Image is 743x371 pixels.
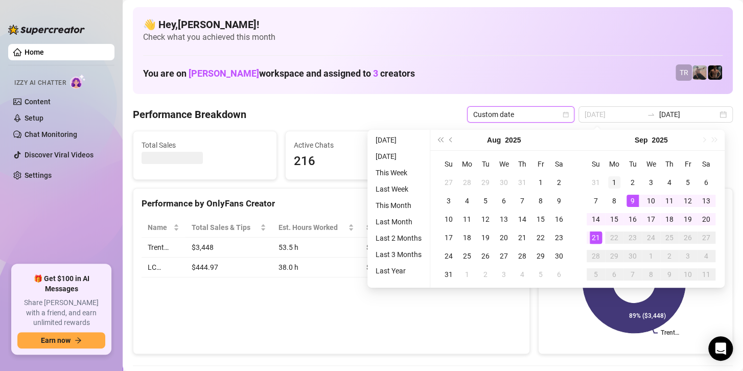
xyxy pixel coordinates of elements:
[17,332,105,349] button: Earn nowarrow-right
[498,213,510,225] div: 13
[479,268,492,281] div: 2
[479,250,492,262] div: 26
[272,258,360,277] td: 38.0 h
[75,337,82,344] span: arrow-right
[531,192,550,210] td: 2025-08-08
[41,336,71,344] span: Earn now
[623,265,642,284] td: 2025-10-07
[590,250,602,262] div: 28
[185,258,272,277] td: $444.97
[458,155,476,173] th: Mo
[371,265,426,277] li: Last Year
[516,176,528,189] div: 31
[663,268,676,281] div: 9
[479,195,492,207] div: 5
[697,228,715,247] td: 2025-09-27
[608,176,620,189] div: 1
[476,247,495,265] td: 2025-08-26
[645,176,657,189] div: 3
[645,250,657,262] div: 1
[660,155,679,173] th: Th
[495,155,513,173] th: We
[443,176,455,189] div: 27
[553,231,565,244] div: 23
[458,228,476,247] td: 2025-08-18
[498,268,510,281] div: 3
[682,231,694,244] div: 26
[626,268,639,281] div: 7
[623,228,642,247] td: 2025-09-23
[513,247,531,265] td: 2025-08-28
[294,140,421,151] span: Active Chats
[495,210,513,228] td: 2025-08-13
[585,109,643,120] input: Start date
[458,173,476,192] td: 2025-07-28
[443,250,455,262] div: 24
[142,140,268,151] span: Total Sales
[516,268,528,281] div: 4
[679,265,697,284] td: 2025-10-10
[550,210,568,228] td: 2025-08-16
[192,222,258,233] span: Total Sales & Tips
[487,130,501,150] button: Choose a month
[371,167,426,179] li: This Week
[189,68,259,79] span: [PERSON_NAME]
[371,183,426,195] li: Last Week
[70,74,86,89] img: AI Chatter
[513,173,531,192] td: 2025-07-31
[294,152,421,171] span: 216
[505,130,521,150] button: Choose a year
[626,176,639,189] div: 2
[439,247,458,265] td: 2025-08-24
[14,78,66,88] span: Izzy AI Chatter
[623,210,642,228] td: 2025-09-16
[550,228,568,247] td: 2025-08-23
[682,195,694,207] div: 12
[708,65,722,80] img: Trent
[439,265,458,284] td: 2025-08-31
[587,228,605,247] td: 2025-09-21
[278,222,346,233] div: Est. Hours Worked
[660,210,679,228] td: 2025-09-18
[679,228,697,247] td: 2025-09-26
[458,210,476,228] td: 2025-08-11
[360,238,427,258] td: $64.45
[133,107,246,122] h4: Performance Breakdown
[697,247,715,265] td: 2025-10-04
[479,213,492,225] div: 12
[535,195,547,207] div: 8
[608,195,620,207] div: 8
[635,130,648,150] button: Choose a month
[663,250,676,262] div: 2
[587,155,605,173] th: Su
[148,222,171,233] span: Name
[434,130,446,150] button: Last year (Control + left)
[366,222,412,233] span: Sales / Hour
[697,192,715,210] td: 2025-09-13
[642,173,660,192] td: 2025-09-03
[697,155,715,173] th: Sa
[498,231,510,244] div: 20
[495,228,513,247] td: 2025-08-20
[605,210,623,228] td: 2025-09-15
[680,67,688,78] span: TR
[371,134,426,146] li: [DATE]
[587,210,605,228] td: 2025-09-14
[476,173,495,192] td: 2025-07-29
[25,98,51,106] a: Content
[623,247,642,265] td: 2025-09-30
[663,213,676,225] div: 18
[682,213,694,225] div: 19
[531,247,550,265] td: 2025-08-29
[439,173,458,192] td: 2025-07-27
[516,250,528,262] div: 28
[513,265,531,284] td: 2025-09-04
[605,155,623,173] th: Mo
[623,192,642,210] td: 2025-09-09
[608,231,620,244] div: 22
[692,65,707,80] img: LC
[495,265,513,284] td: 2025-09-03
[516,231,528,244] div: 21
[479,176,492,189] div: 29
[605,192,623,210] td: 2025-09-08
